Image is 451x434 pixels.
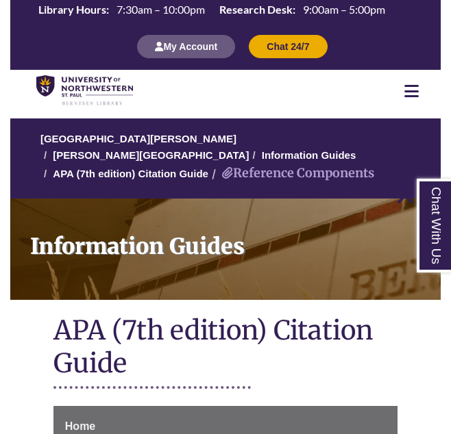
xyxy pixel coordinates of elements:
a: [PERSON_NAME][GEOGRAPHIC_DATA] [53,149,249,161]
a: [GEOGRAPHIC_DATA][PERSON_NAME] [40,133,236,144]
span: 9:00am – 5:00pm [303,3,385,16]
img: UNWSP Library Logo [36,75,133,106]
th: Library Hours: [33,2,111,17]
a: Information Guides [10,199,441,300]
span: 7:30am – 10:00pm [117,3,205,16]
a: My Account [137,40,235,52]
li: Reference Components [208,164,374,183]
button: Chat 24/7 [249,35,327,58]
a: APA (7th edition) Citation Guide [53,168,208,179]
table: Hours Today [33,2,391,19]
a: Back to Top [396,186,448,204]
th: Research Desk: [214,2,297,17]
a: Chat 24/7 [249,40,327,52]
a: Hours Today [33,2,391,21]
a: Information Guides [262,149,356,161]
h1: APA (7th edition) Citation Guide [53,314,398,383]
h1: Information Guides [21,199,441,282]
button: My Account [137,35,235,58]
span: Home [65,420,95,432]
